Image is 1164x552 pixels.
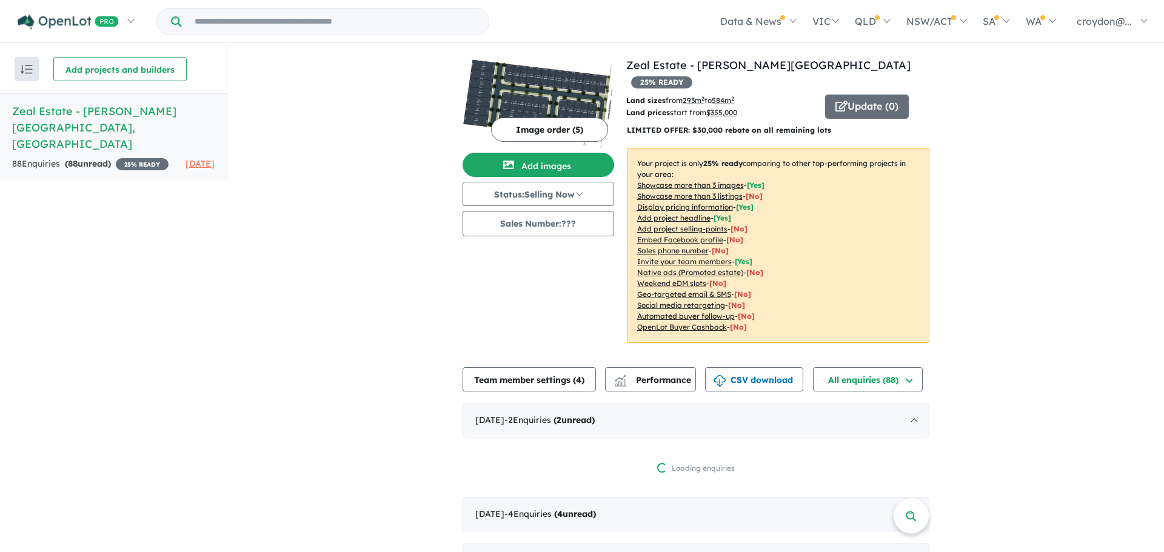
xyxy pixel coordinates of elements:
[731,95,734,102] sup: 2
[21,65,33,74] img: sort.svg
[463,497,929,531] div: [DATE]
[12,157,169,171] div: 88 Enquir ies
[637,311,735,321] u: Automated buyer follow-up
[714,213,731,222] span: [ Yes ]
[12,103,215,152] h5: Zeal Estate - [PERSON_NAME][GEOGRAPHIC_DATA] , [GEOGRAPHIC_DATA]
[605,367,696,391] button: Performance
[554,414,595,425] strong: ( unread)
[728,301,745,310] span: [No]
[637,322,727,331] u: OpenLot Buyer Cashback
[463,367,596,391] button: Team member settings (4)
[746,191,763,201] span: [ No ]
[701,95,704,102] sup: 2
[463,153,614,177] button: Add images
[637,268,743,277] u: Native ads (Promoted estate)
[726,235,743,244] span: [ No ]
[1077,15,1132,27] span: croydon@...
[747,181,764,190] span: [ Yes ]
[65,158,111,169] strong: ( unread)
[703,159,743,168] b: 25 % ready
[627,148,929,343] p: Your project is only comparing to other top-performing projects in your area: - - - - - - - - - -...
[637,301,725,310] u: Social media retargeting
[615,379,627,387] img: bar-chart.svg
[626,95,816,107] p: from
[734,290,751,299] span: [No]
[637,213,711,222] u: Add project headline
[709,279,726,288] span: [No]
[637,191,743,201] u: Showcase more than 3 listings
[657,462,735,474] div: Loading enquiries
[186,158,215,169] span: [DATE]
[626,96,666,105] b: Land sizes
[53,57,187,81] button: Add projects and builders
[463,57,614,148] img: Zeal Estate - Armstrong Creek
[731,224,748,233] span: [ No ]
[18,15,119,30] img: Openlot PRO Logo White
[626,107,816,119] p: start from
[491,118,608,142] button: Image order (5)
[627,124,929,136] p: LIMITED OFFER: $30,000 rebate on all remaining lots
[637,202,733,211] u: Display pricing information
[554,508,596,519] strong: ( unread)
[712,246,729,255] span: [ No ]
[746,268,763,277] span: [No]
[704,96,734,105] span: to
[637,279,706,288] u: Weekend eDM slots
[730,322,747,331] span: [No]
[617,374,691,385] span: Performance
[735,257,752,266] span: [ Yes ]
[637,290,731,299] u: Geo-targeted email & SMS
[637,224,727,233] u: Add project selling-points
[68,158,78,169] span: 88
[683,96,704,105] u: 293 m
[705,367,803,391] button: CSV download
[637,235,723,244] u: Embed Facebook profile
[637,246,709,255] u: Sales phone number
[813,367,923,391] button: All enquiries (88)
[463,211,614,236] button: Sales Number:???
[576,374,581,385] span: 4
[637,181,744,190] u: Showcase more than 3 images
[504,508,596,519] span: - 4 Enquir ies
[504,414,595,425] span: - 2 Enquir ies
[714,375,726,387] img: download icon
[463,404,929,437] div: [DATE]
[626,58,911,72] a: Zeal Estate - [PERSON_NAME][GEOGRAPHIC_DATA]
[736,202,754,211] span: [ Yes ]
[738,311,755,321] span: [No]
[626,108,670,117] b: Land prices
[463,182,614,206] button: Status:Selling Now
[706,108,737,117] u: $ 355,000
[825,95,909,119] button: Update (0)
[712,96,734,105] u: 584 m
[637,257,732,266] u: Invite your team members
[557,508,563,519] span: 4
[557,414,561,425] span: 2
[184,8,486,35] input: Try estate name, suburb, builder or developer
[615,374,626,381] img: line-chart.svg
[631,76,692,88] span: 25 % READY
[116,158,169,170] span: 25 % READY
